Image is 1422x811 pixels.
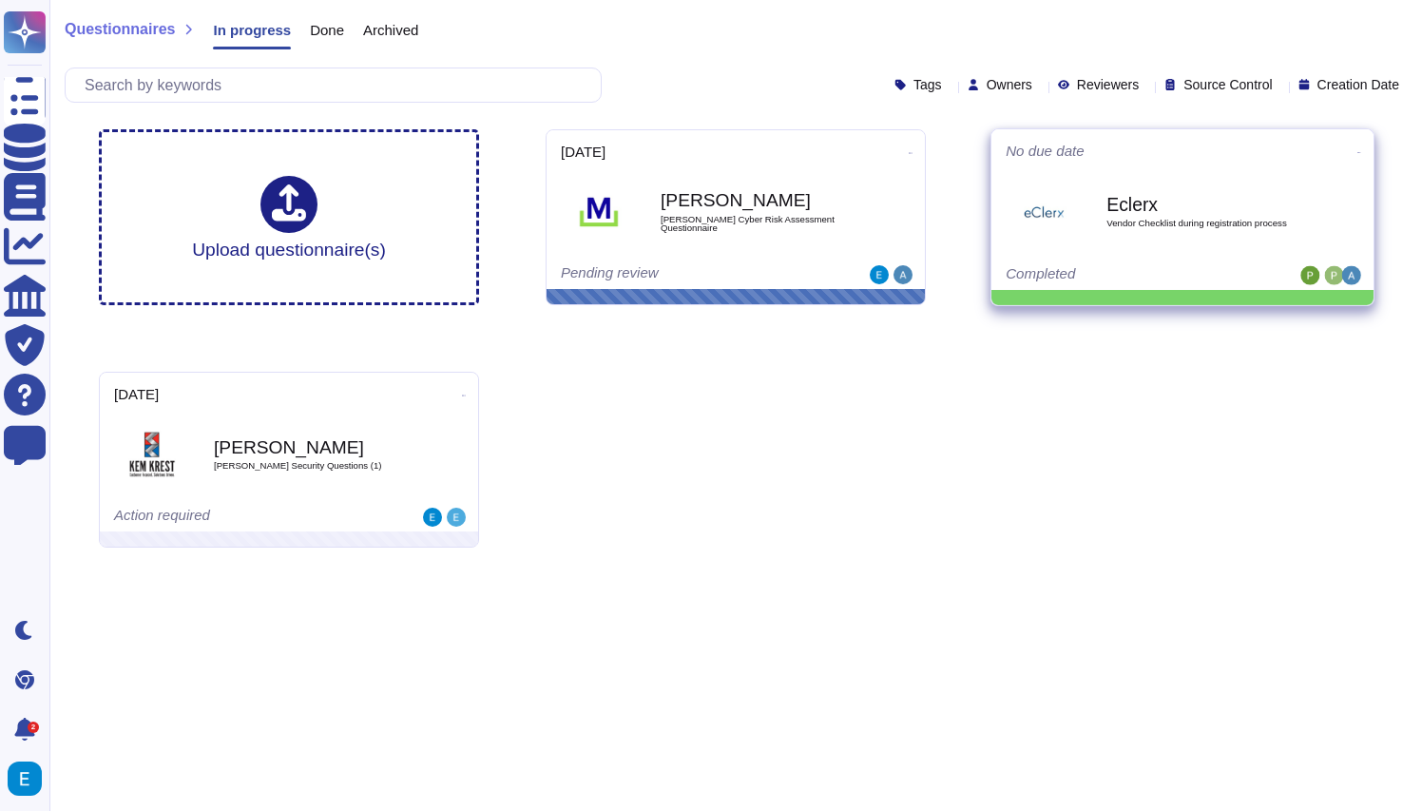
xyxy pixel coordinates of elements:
img: user [1342,266,1361,285]
img: user [8,762,42,796]
span: Source Control [1183,78,1272,91]
img: user [870,265,889,284]
input: Search by keywords [75,68,601,102]
span: Owners [987,78,1032,91]
img: Logo [1020,188,1068,237]
span: Done [310,23,344,37]
div: Pending review [561,265,794,284]
span: Creation Date [1317,78,1399,91]
div: Action required [114,508,347,527]
img: Logo [128,431,176,478]
span: No due date [1006,144,1085,158]
span: [PERSON_NAME] Security Questions (1) [214,461,404,471]
button: user [4,758,55,800]
div: Completed [1006,266,1241,285]
b: Eclerx [1106,196,1298,214]
span: Archived [363,23,418,37]
img: user [447,508,466,527]
b: [PERSON_NAME] [661,191,851,209]
span: Tags [913,78,942,91]
span: [PERSON_NAME] Cyber Risk Assessment Questionnaire [661,215,851,233]
img: Logo [575,188,623,236]
img: user [894,265,913,284]
div: Upload questionnaire(s) [192,176,386,259]
span: [DATE] [561,145,605,159]
span: In progress [213,23,291,37]
img: user [423,508,442,527]
div: 2 [28,722,39,733]
img: user [1324,266,1343,285]
span: Vendor Checklist during registration process [1106,219,1298,228]
b: [PERSON_NAME] [214,438,404,456]
span: Questionnaires [65,22,175,37]
span: Reviewers [1077,78,1139,91]
span: [DATE] [114,387,159,401]
img: user [1300,266,1319,285]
